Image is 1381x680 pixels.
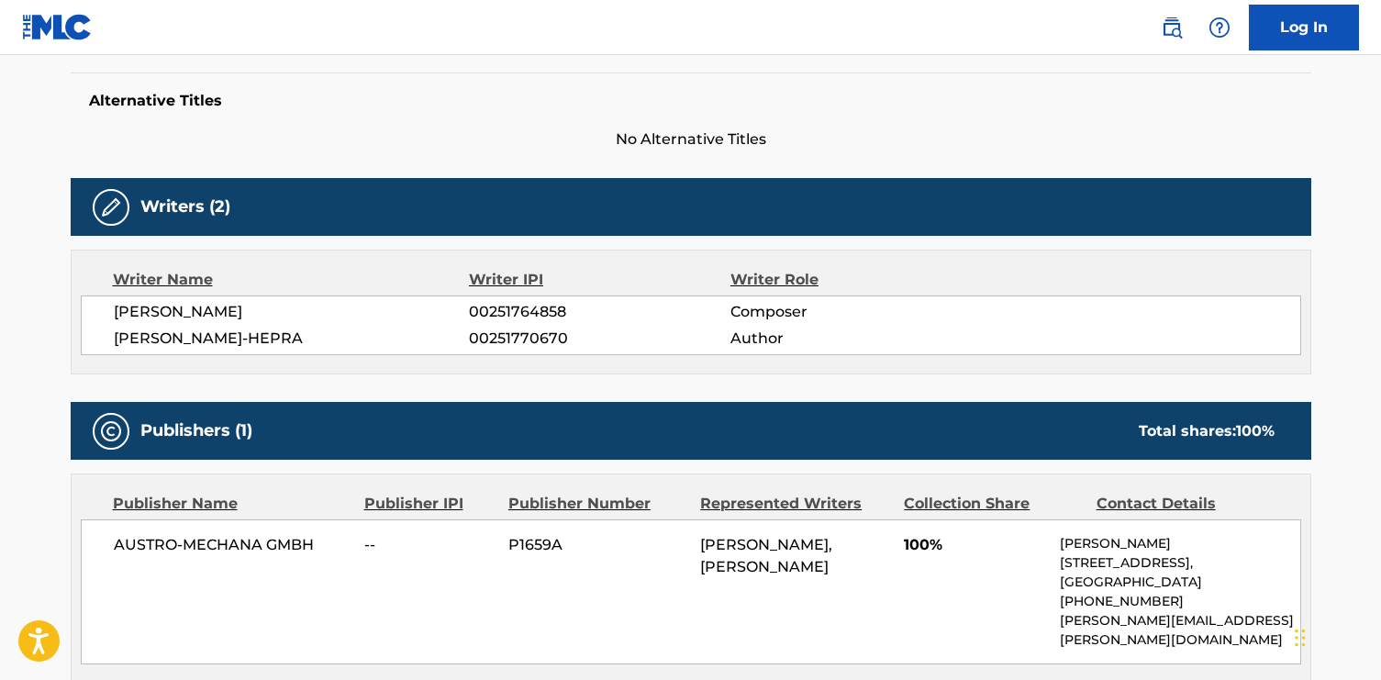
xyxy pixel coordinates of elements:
[1201,9,1238,46] div: Help
[71,128,1311,150] span: No Alternative Titles
[1060,592,1299,611] p: [PHONE_NUMBER]
[730,328,968,350] span: Author
[140,196,230,217] h5: Writers (2)
[469,301,729,323] span: 00251764858
[700,536,832,575] span: [PERSON_NAME], [PERSON_NAME]
[469,328,729,350] span: 00251770670
[113,269,470,291] div: Writer Name
[22,14,93,40] img: MLC Logo
[508,493,686,515] div: Publisher Number
[114,328,470,350] span: [PERSON_NAME]-HEPRA
[100,196,122,218] img: Writers
[700,493,890,515] div: Represented Writers
[364,534,495,556] span: --
[730,269,968,291] div: Writer Role
[100,420,122,442] img: Publishers
[1153,9,1190,46] a: Public Search
[364,493,495,515] div: Publisher IPI
[1060,611,1299,650] p: [PERSON_NAME][EMAIL_ADDRESS][PERSON_NAME][DOMAIN_NAME]
[1289,592,1381,680] div: Chat-Widget
[730,301,968,323] span: Composer
[1289,592,1381,680] iframe: Chat Widget
[89,92,1293,110] h5: Alternative Titles
[1236,422,1275,440] span: 100 %
[1139,420,1275,442] div: Total shares:
[1060,553,1299,573] p: [STREET_ADDRESS],
[140,420,252,441] h5: Publishers (1)
[1097,493,1275,515] div: Contact Details
[1060,534,1299,553] p: [PERSON_NAME]
[1208,17,1231,39] img: help
[113,493,351,515] div: Publisher Name
[114,534,351,556] span: AUSTRO-MECHANA GMBH
[904,493,1082,515] div: Collection Share
[114,301,470,323] span: [PERSON_NAME]
[508,534,686,556] span: P1659A
[1249,5,1359,50] a: Log In
[904,534,1046,556] span: 100%
[469,269,730,291] div: Writer IPI
[1295,610,1306,665] div: Ziehen
[1060,573,1299,592] p: [GEOGRAPHIC_DATA]
[1161,17,1183,39] img: search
